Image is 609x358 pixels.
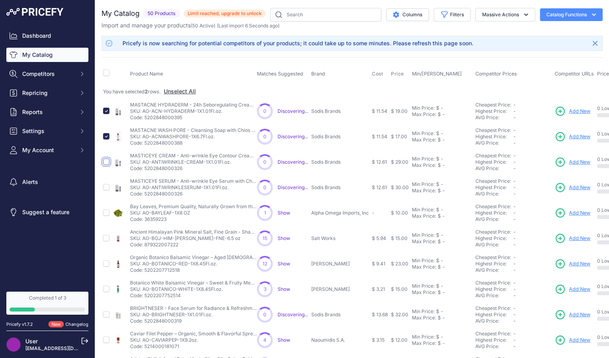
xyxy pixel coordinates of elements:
[412,232,435,238] div: Min Price:
[513,312,516,317] span: -
[65,321,88,327] a: Changelog
[513,254,516,260] span: -
[311,108,369,114] p: Sodis Brands
[439,308,443,315] div: -
[191,23,215,29] span: ( )
[311,286,369,292] p: [PERSON_NAME]
[6,8,63,16] img: Pricefy Logo
[130,305,257,312] p: BRIGHTNESER - Face Serum for Radiance & Refreshment with Chios mastic & olive oil
[441,111,445,118] div: -
[130,140,257,146] p: Code: 5202848000388
[513,267,516,273] span: -
[262,261,267,267] span: 12
[569,133,590,141] span: Add New
[513,153,516,159] span: -
[25,345,108,351] a: [EMAIL_ADDRESS][DOMAIN_NAME]
[6,124,88,138] button: Settings
[513,178,516,184] span: -
[438,340,441,346] div: $
[438,137,441,143] div: $
[555,233,590,244] a: Add New
[22,146,74,154] span: My Account
[513,286,516,292] span: -
[513,235,516,241] span: -
[391,71,406,77] button: Price
[391,184,409,190] span: $ 30.00
[513,108,516,114] span: -
[475,8,535,21] button: Massive Actions
[130,292,257,299] p: Code: 5202207752514
[475,140,513,146] div: AVG Price:
[372,71,385,77] button: Cost
[439,283,443,289] div: -
[278,210,290,216] span: Show
[263,134,266,140] span: 0
[412,137,436,143] div: Max Price:
[391,108,408,114] span: $ 19.00
[130,261,257,267] p: SKU: AO-BOTANICO-RED-1X8.45Fl.oz.
[257,71,303,77] span: Matches Suggested
[6,292,88,315] a: Completed 1 of 3
[101,8,140,19] h2: My Catalog
[569,184,590,192] span: Add New
[438,264,441,270] div: $
[513,229,516,235] span: -
[412,105,435,111] div: Min Price:
[130,184,257,191] p: SKU: AO-ANTIWRINKLESERUM-1X1.01Fl.oz.
[391,159,408,165] span: $ 29.00
[278,184,308,190] span: Discovering...
[475,102,511,108] a: Cheapest Price:
[412,213,436,219] div: Max Price:
[441,238,445,245] div: -
[439,257,443,264] div: -
[513,318,516,324] span: -
[123,39,473,47] div: Pricefy is now searching for potential competitors of your products; it could take up to some min...
[438,162,441,168] div: $
[475,343,513,350] div: AVG Price:
[278,337,290,343] a: Show
[412,238,436,245] div: Max Price:
[439,181,443,188] div: -
[48,321,64,328] span: New
[475,267,513,273] div: AVG Price:
[311,71,325,77] span: Brand
[475,108,513,114] div: Highest Price:
[311,184,369,191] p: Sodis Brands
[475,337,513,343] div: Highest Price:
[22,108,74,116] span: Reports
[569,159,590,166] span: Add New
[130,235,257,242] p: SKU: AO-BGJ-HIM-[PERSON_NAME]-FNE-6.5 oz
[513,343,516,349] span: -
[475,153,511,159] a: Cheapest Price:
[441,340,445,346] div: -
[589,37,601,50] button: Close
[391,235,408,241] span: $ 15.00
[569,235,590,242] span: Add New
[569,286,590,293] span: Add New
[436,156,439,162] div: $
[475,114,513,121] div: AVG Price:
[311,261,369,267] p: [PERSON_NAME]
[130,114,257,121] p: Code: 5202848000395
[475,331,511,337] a: Cheapest Price:
[278,235,290,241] a: Show
[386,8,429,21] button: Columns
[555,207,590,219] a: Add New
[475,184,513,191] div: Highest Price:
[130,134,257,140] p: SKU: AO-ACNWASHPORE-1X6.7Fl.oz.
[441,213,445,219] div: -
[555,335,590,346] a: Add New
[412,334,435,340] div: Min Price:
[130,165,257,172] p: Code: 5202848000326
[130,343,257,350] p: Code: 5214000181071
[130,178,257,184] p: MASTICEYE SERUM - Anti-wrinkle Eye Serum with Chios mastic & honey
[475,318,513,324] div: AVG Price:
[278,108,308,114] a: Discovering...
[6,321,33,328] div: Pricefy v1.7.2
[513,159,516,165] span: -
[412,257,435,264] div: Min Price:
[391,312,408,317] span: $ 32.00
[513,331,516,337] span: -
